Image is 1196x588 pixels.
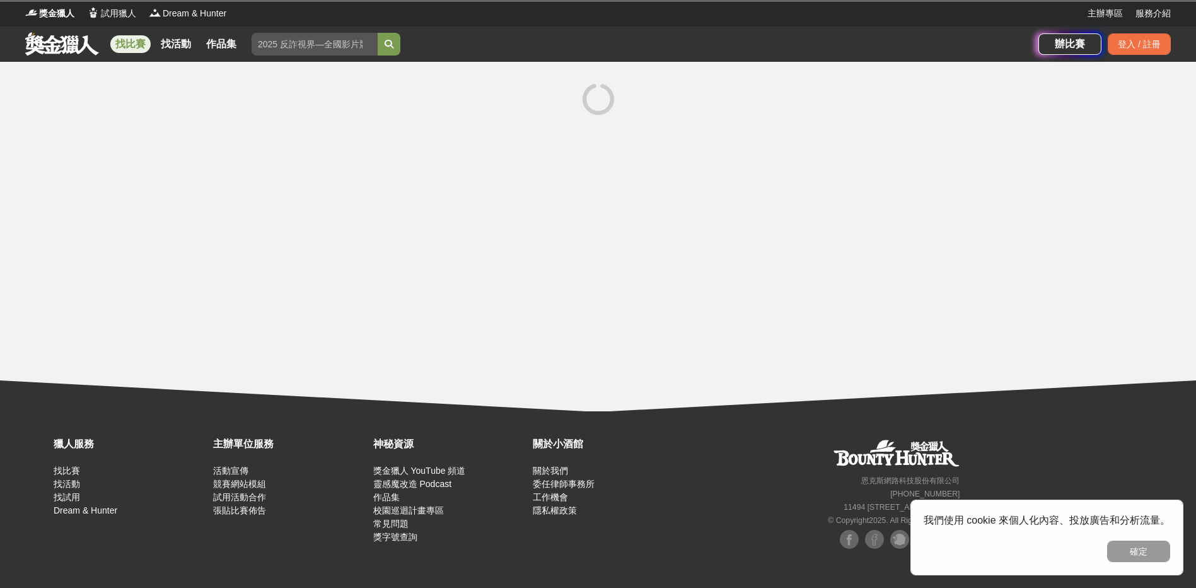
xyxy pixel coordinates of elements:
[373,437,526,452] div: 神秘資源
[252,33,378,56] input: 2025 反詐視界—全國影片競賽
[373,519,409,529] a: 常見問題
[149,6,161,19] img: Logo
[163,7,226,20] span: Dream & Hunter
[1108,33,1171,55] div: 登入 / 註冊
[924,515,1170,526] span: 我們使用 cookie 來個人化內容、投放廣告和分析流量。
[87,7,136,20] a: Logo試用獵人
[87,6,100,19] img: Logo
[840,530,859,549] img: Facebook
[213,492,266,502] a: 試用活動合作
[533,466,568,476] a: 關於我們
[373,492,400,502] a: 作品集
[1088,7,1123,20] a: 主辦專區
[25,6,38,19] img: Logo
[54,492,80,502] a: 找試用
[25,7,74,20] a: Logo獎金獵人
[533,505,577,515] a: 隱私權政策
[373,466,466,476] a: 獎金獵人 YouTube 頻道
[54,437,207,452] div: 獵人服務
[213,505,266,515] a: 張貼比賽佈告
[865,530,884,549] img: Facebook
[373,505,444,515] a: 校園巡迴計畫專區
[1135,7,1171,20] a: 服務介紹
[828,516,960,525] small: © Copyright 2025 . All Rights Reserved.
[890,490,960,498] small: [PHONE_NUMBER]
[213,479,266,489] a: 競賽網站模組
[844,503,960,512] small: 11494 [STREET_ADDRESS] 3 樓
[213,437,366,452] div: 主辦單位服務
[149,7,226,20] a: LogoDream & Hunter
[54,505,117,515] a: Dream & Hunter
[213,466,248,476] a: 活動宣傳
[890,530,909,549] img: Plurk
[54,479,80,489] a: 找活動
[373,532,417,542] a: 獎字號查詢
[54,466,80,476] a: 找比賽
[110,35,151,53] a: 找比賽
[1038,33,1101,55] a: 辦比賽
[533,479,595,489] a: 委任律師事務所
[201,35,241,53] a: 作品集
[101,7,136,20] span: 試用獵人
[39,7,74,20] span: 獎金獵人
[533,437,686,452] div: 關於小酒館
[861,476,960,485] small: 恩克斯網路科技股份有限公司
[156,35,196,53] a: 找活動
[533,492,568,502] a: 工作機會
[373,479,451,489] a: 靈感魔改造 Podcast
[1107,541,1170,562] button: 確定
